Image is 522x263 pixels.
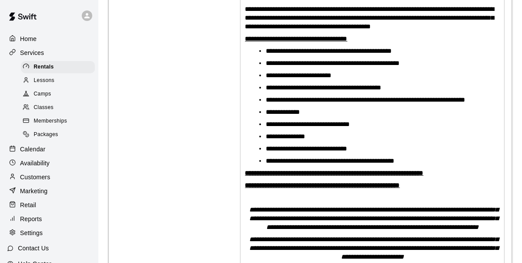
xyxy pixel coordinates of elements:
[34,63,54,72] span: Rentals
[7,198,91,212] a: Retail
[34,117,67,126] span: Memberships
[21,129,95,141] div: Packages
[20,159,50,167] p: Availability
[21,102,95,114] div: Classes
[20,34,37,43] p: Home
[20,229,43,237] p: Settings
[20,48,44,57] p: Services
[21,101,98,115] a: Classes
[34,90,51,99] span: Camps
[21,74,98,87] a: Lessons
[7,226,91,239] a: Settings
[20,187,48,195] p: Marketing
[7,184,91,198] a: Marketing
[21,115,98,128] a: Memberships
[7,46,91,59] a: Services
[34,103,53,112] span: Classes
[20,201,36,209] p: Retail
[7,143,91,156] a: Calendar
[21,128,98,142] a: Packages
[7,157,91,170] a: Availability
[21,60,98,74] a: Rentals
[7,212,91,225] a: Reports
[18,244,49,253] p: Contact Us
[20,145,45,154] p: Calendar
[20,173,50,181] p: Customers
[20,215,42,223] p: Reports
[7,171,91,184] a: Customers
[21,115,95,127] div: Memberships
[21,61,95,73] div: Rentals
[34,130,58,139] span: Packages
[21,88,95,100] div: Camps
[21,88,98,101] a: Camps
[21,75,95,87] div: Lessons
[7,32,91,45] a: Home
[34,76,55,85] span: Lessons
